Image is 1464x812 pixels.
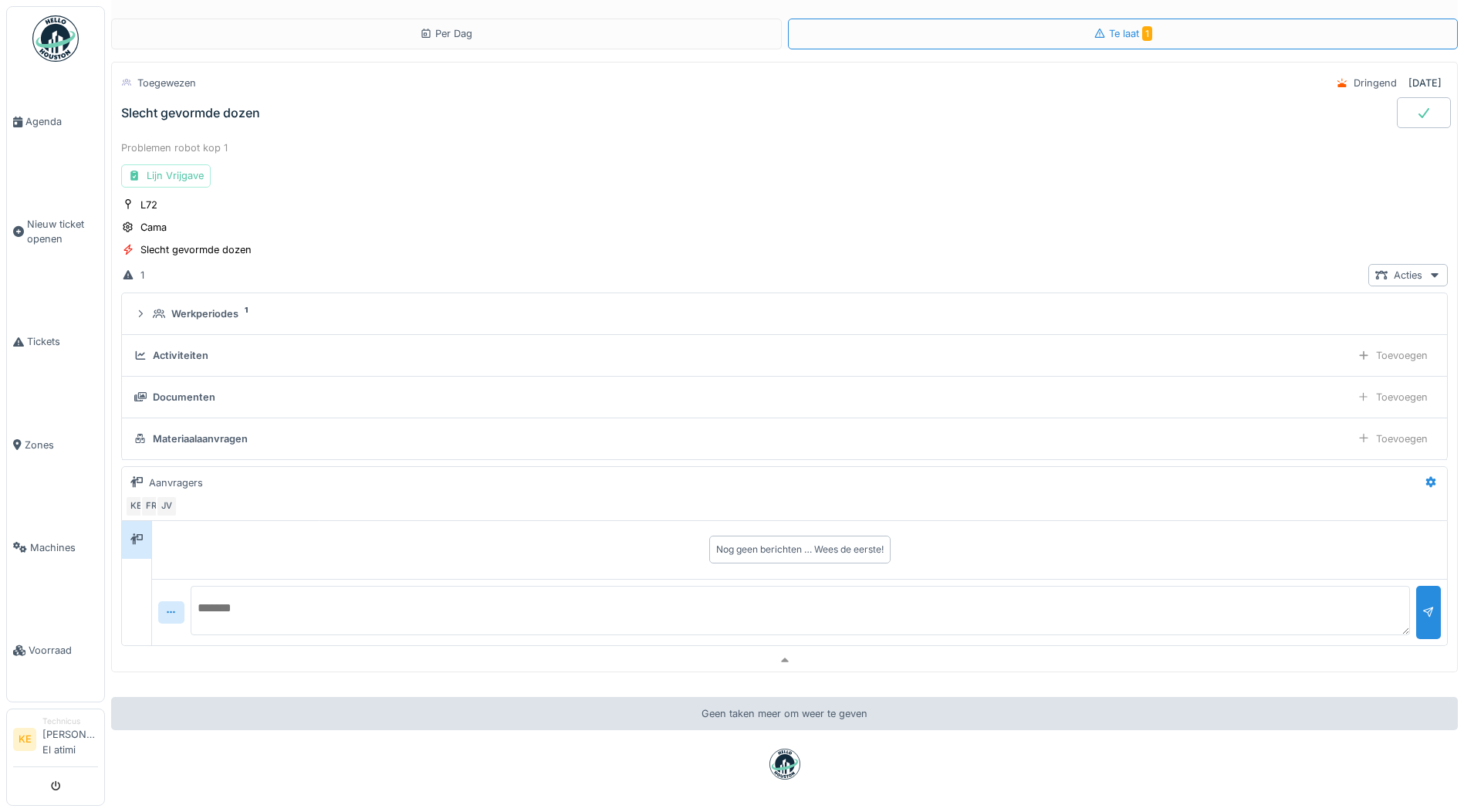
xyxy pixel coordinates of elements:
[140,198,157,212] div: L72
[1109,28,1152,39] span: Te laat
[1351,428,1435,450] div: Toevoegen
[128,383,1441,411] summary: DocumentenToevoegen
[171,306,238,321] div: Werkperiodes
[7,394,104,496] a: Zones
[121,164,211,187] div: Lijn Vrijgave
[140,496,162,517] div: FR
[1354,76,1397,90] div: Dringend
[42,716,98,727] div: Technicus
[25,438,98,452] span: Zones
[13,728,36,751] li: KE
[121,106,260,120] div: Slecht gevormde dozen
[30,540,98,555] span: Machines
[32,15,79,62] img: Badge_color-CXgf-gQk.svg
[420,26,472,41] div: Per Dag
[1408,76,1442,90] div: [DATE]
[716,543,884,557] div: Nog geen berichten … Wees de eerste!
[125,496,147,517] div: KE
[42,716,98,763] li: [PERSON_NAME] El atimi
[7,599,104,702] a: Voorraad
[140,242,252,257] div: Slecht gevormde dozen
[1351,344,1435,367] div: Toevoegen
[1351,386,1435,408] div: Toevoegen
[111,697,1458,730] div: Geen taken meer om weer te geven
[769,749,800,780] img: badge-BVDL4wpA.svg
[121,140,1448,155] div: Problemen robot kop 1
[1142,26,1152,41] span: 1
[29,643,98,658] span: Voorraad
[7,70,104,173] a: Agenda
[153,390,215,404] div: Documenten
[140,220,167,235] div: Cama
[137,76,196,90] div: Toegewezen
[128,299,1441,328] summary: Werkperiodes1
[140,268,144,283] div: 1
[25,114,98,129] span: Agenda
[156,496,178,517] div: JV
[153,348,208,363] div: Activiteiten
[1368,264,1448,286] div: Acties
[128,341,1441,370] summary: ActiviteitenToevoegen
[7,496,104,599] a: Machines
[7,173,104,290] a: Nieuw ticket openen
[153,431,248,446] div: Materiaalaanvragen
[27,334,98,349] span: Tickets
[128,425,1441,453] summary: MateriaalaanvragenToevoegen
[27,217,98,246] span: Nieuw ticket openen
[149,475,203,490] div: Aanvragers
[13,716,98,767] a: KE Technicus[PERSON_NAME] El atimi
[7,291,104,394] a: Tickets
